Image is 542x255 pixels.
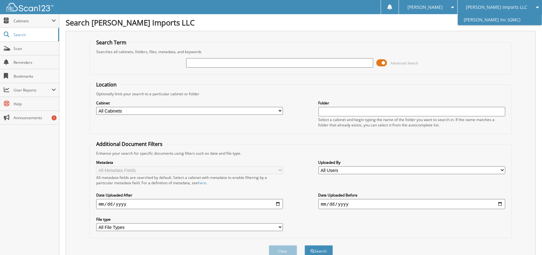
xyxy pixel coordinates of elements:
[52,115,57,120] div: 1
[390,61,418,65] span: Advanced Search
[14,32,55,37] span: Search
[466,5,528,9] span: [PERSON_NAME] Imports LLC
[14,18,52,24] span: Cabinets
[318,199,506,209] input: end
[66,17,536,28] h1: Search [PERSON_NAME] Imports LLC
[14,115,56,120] span: Announcements
[198,180,206,186] a: here
[93,91,509,97] div: Optionally limit your search to a particular cabinet or folder
[93,39,130,46] legend: Search Term
[318,160,506,165] label: Uploaded By
[96,192,283,198] label: Date Uploaded After
[14,74,56,79] span: Bookmarks
[96,175,283,186] div: All metadata fields are searched by default. Select a cabinet with metadata to enable filtering b...
[93,141,166,147] legend: Additional Document Filters
[407,5,443,9] span: [PERSON_NAME]
[14,87,52,93] span: User Reports
[14,60,56,65] span: Reminders
[458,14,542,25] a: [PERSON_NAME] Inc (GMC)
[96,217,283,222] label: File type
[6,3,53,11] img: scan123-logo-white.svg
[14,46,56,51] span: Scan
[96,100,283,106] label: Cabinet
[96,199,283,209] input: start
[318,100,506,106] label: Folder
[96,160,283,165] label: Metadata
[318,117,506,128] div: Select a cabinet and begin typing the name of the folder you want to search in. If the name match...
[93,49,509,54] div: Searches all cabinets, folders, files, metadata, and keywords
[14,101,56,107] span: Help
[93,81,120,88] legend: Location
[318,192,506,198] label: Date Uploaded Before
[93,151,509,156] div: Enhance your search for specific documents using filters such as date and file type.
